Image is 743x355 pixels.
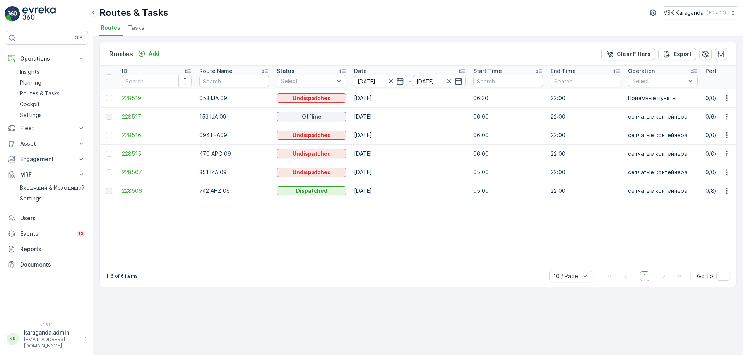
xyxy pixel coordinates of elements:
a: 228516 [122,131,192,139]
p: Приемные пункты [628,94,698,102]
p: Operations [20,55,73,63]
p: Select [632,77,686,85]
p: Undispatched [293,168,331,176]
td: [DATE] [350,163,469,182]
p: 06:00 [473,150,543,158]
p: 22:00 [551,187,620,195]
p: 13 [78,231,84,237]
a: Входящий & Исходящий [17,182,88,193]
p: Offline [302,113,322,121]
p: 351 IZA 09 [199,168,269,176]
p: Dispatched [296,187,327,195]
p: Clear Filters [617,50,651,58]
p: karaganda.admin [24,329,80,336]
input: Search [551,75,620,87]
p: ⌘B [75,35,83,41]
p: Select [281,77,334,85]
p: 22:00 [551,94,620,102]
a: Cockpit [17,99,88,110]
a: Users [5,211,88,226]
p: сетчатыe контейнера [628,150,698,158]
div: KK [7,333,19,345]
p: 1-6 of 6 items [106,273,138,279]
div: Toggle Row Selected [106,169,112,175]
button: Operations [5,51,88,66]
p: Routes & Tasks [99,7,168,19]
p: Cockpit [20,100,40,108]
button: Undispatched [277,131,346,140]
p: Undispatched [293,150,331,158]
span: 228517 [122,113,192,121]
a: 228515 [122,150,192,158]
input: dd/mm/yyyy [354,75,407,87]
p: 06:30 [473,94,543,102]
p: 22:00 [551,168,620,176]
td: [DATE] [350,107,469,126]
p: Operation [628,67,655,75]
a: 228507 [122,168,192,176]
td: [DATE] [350,182,469,200]
a: Events13 [5,226,88,241]
button: Clear Filters [601,48,655,60]
a: Reports [5,241,88,257]
a: 228519 [122,94,192,102]
button: Asset [5,136,88,151]
p: Входящий & Исходящий [20,184,85,192]
span: Routes [101,24,120,32]
p: 22:00 [551,150,620,158]
p: ID [122,67,127,75]
button: Offline [277,112,346,121]
button: Undispatched [277,93,346,103]
div: Toggle Row Selected [106,95,112,101]
p: 06:00 [473,113,543,121]
span: Tasks [128,24,144,32]
p: 22:00 [551,131,620,139]
p: Insights [20,68,39,76]
td: [DATE] [350,144,469,163]
p: Users [20,214,85,222]
input: Search [473,75,543,87]
p: 053 IJA 09 [199,94,269,102]
p: 22:00 [551,113,620,121]
p: Add [149,50,159,58]
p: Export [674,50,692,58]
p: - [409,76,411,86]
p: 742 AHZ 09 [199,187,269,195]
p: Planning [20,79,41,87]
a: 228506 [122,187,192,195]
p: End Time [551,67,576,75]
span: 1 [640,271,649,281]
img: logo [5,6,20,22]
input: dd/mm/yyyy [413,75,466,87]
p: Reports [20,245,85,253]
div: Toggle Row Selected [106,132,112,138]
a: Routes & Tasks [17,88,88,99]
p: 470 APG 09 [199,150,269,158]
p: MRF [20,171,73,178]
div: Toggle Row Selected [106,188,112,194]
button: Export [658,48,696,60]
p: Settings [20,195,42,202]
p: ( +05:00 ) [707,10,726,16]
p: 05:00 [473,187,543,195]
span: Go To [697,272,713,280]
p: Routes [109,49,133,59]
p: Fleet [20,124,73,132]
button: Undispatched [277,149,346,158]
a: Settings [17,193,88,204]
p: 094TEA09 [199,131,269,139]
button: MRF [5,167,88,182]
img: logo_light-DOdMpM7g.png [22,6,56,22]
p: Route Name [199,67,233,75]
p: Documents [20,261,85,268]
button: KKkaraganda.admin[EMAIL_ADDRESS][DOMAIN_NAME] [5,329,88,349]
p: сетчатыe контейнера [628,168,698,176]
div: Toggle Row Selected [106,114,112,120]
p: сетчатыe контейнера [628,113,698,121]
p: [EMAIL_ADDRESS][DOMAIN_NAME] [24,336,80,349]
p: сетчатыe контейнера [628,187,698,195]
